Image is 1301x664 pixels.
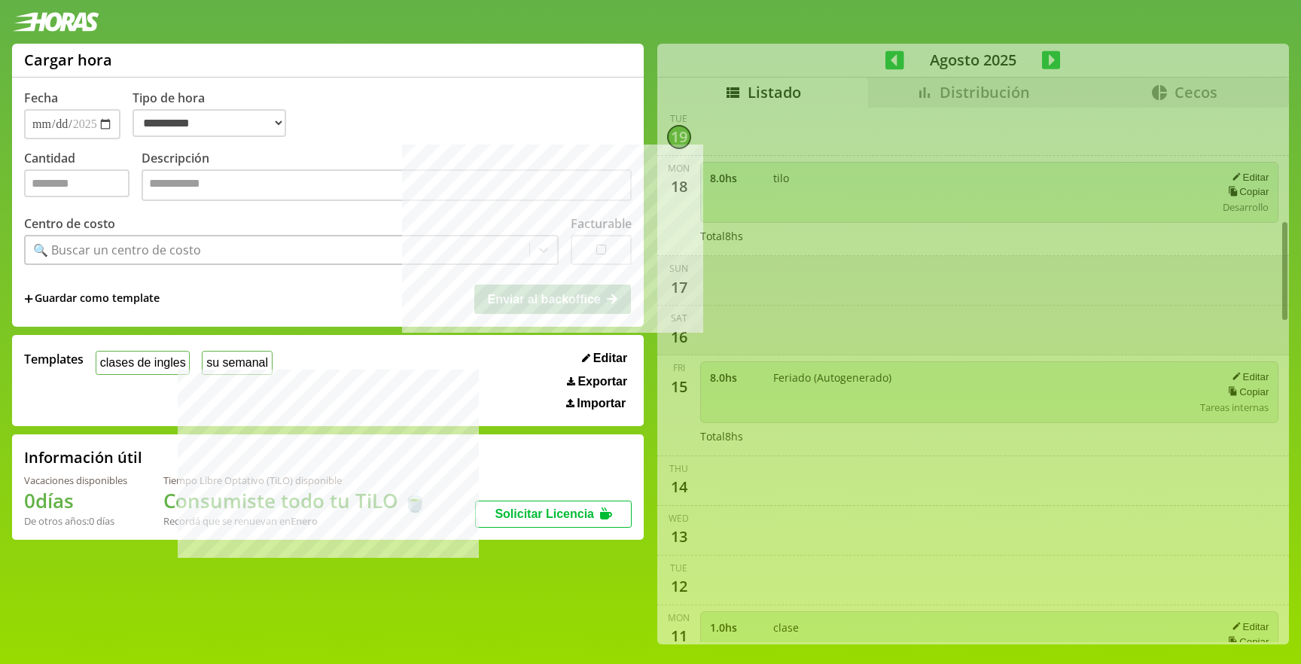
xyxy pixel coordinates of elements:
[24,474,127,487] div: Vacaciones disponibles
[24,150,142,205] label: Cantidad
[24,169,129,197] input: Cantidad
[24,291,33,307] span: +
[562,374,632,389] button: Exportar
[24,50,112,70] h1: Cargar hora
[24,447,142,468] h2: Información útil
[577,351,632,366] button: Editar
[24,351,84,367] span: Templates
[577,375,627,388] span: Exportar
[475,501,632,528] button: Solicitar Licencia
[12,12,99,32] img: logotipo
[163,487,427,514] h1: Consumiste todo tu TiLO 🍵
[133,109,286,137] select: Tipo de hora
[24,514,127,528] div: De otros años: 0 días
[202,351,272,374] button: su semanal
[24,291,160,307] span: +Guardar como template
[142,169,632,201] textarea: Descripción
[163,474,427,487] div: Tiempo Libre Optativo (TiLO) disponible
[33,242,201,258] div: 🔍 Buscar un centro de costo
[291,514,318,528] b: Enero
[593,352,627,365] span: Editar
[495,507,594,520] span: Solicitar Licencia
[577,397,626,410] span: Importar
[24,487,127,514] h1: 0 días
[96,351,190,374] button: clases de ingles
[133,90,298,139] label: Tipo de hora
[163,514,427,528] div: Recordá que se renuevan en
[24,215,115,232] label: Centro de costo
[24,90,58,106] label: Fecha
[142,150,632,205] label: Descripción
[571,215,632,232] label: Facturable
